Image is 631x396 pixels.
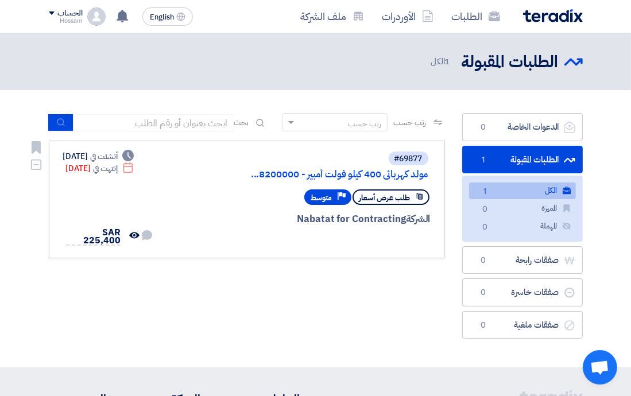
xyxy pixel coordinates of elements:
[477,122,490,133] span: 0
[462,246,583,274] a: صفقات رابحة0
[477,154,490,166] span: 1
[93,162,118,174] span: إنتهت في
[292,3,373,30] a: ملف الشركة
[477,287,490,298] span: 0
[359,192,411,203] span: طلب عرض أسعار
[73,114,234,131] input: ابحث بعنوان أو رقم الطلب
[523,9,583,22] img: Teradix logo
[462,51,559,73] h2: الطلبات المقبولة
[478,204,492,216] span: 0
[66,162,134,174] div: [DATE]
[150,13,174,21] span: English
[394,155,423,163] div: #69877
[477,320,490,331] span: 0
[469,183,576,199] a: الكل
[431,55,452,68] span: الكل
[478,222,492,234] span: 0
[462,146,583,174] a: الطلبات المقبولة1
[443,3,509,30] a: الطلبات
[462,113,583,141] a: الدعوات الخاصة0
[393,117,426,129] span: رتب حسب
[58,9,83,18] div: الحساب
[199,169,428,180] a: مولد كهربائي 400 كيلو فولت أمبير - 8200000...
[348,118,381,130] div: رتب حسب
[311,192,332,203] span: متوسط
[445,55,450,68] span: 1
[583,350,617,385] div: Open chat
[162,212,431,227] div: Nabatat for Contracting
[462,278,583,306] a: صفقات خاسرة0
[406,212,431,226] span: الشركة
[234,117,249,129] span: بحث
[63,150,134,162] div: [DATE]
[477,255,490,266] span: 0
[469,200,576,217] a: المميزة
[373,3,443,30] a: الأوردرات
[462,311,583,339] a: صفقات ملغية0
[469,218,576,235] a: المهملة
[49,18,83,24] div: Hossam
[83,226,120,247] span: SAR 225,400
[87,7,106,26] img: profile_test.png
[90,150,118,162] span: أنشئت في
[142,7,193,26] button: English
[478,186,492,198] span: 1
